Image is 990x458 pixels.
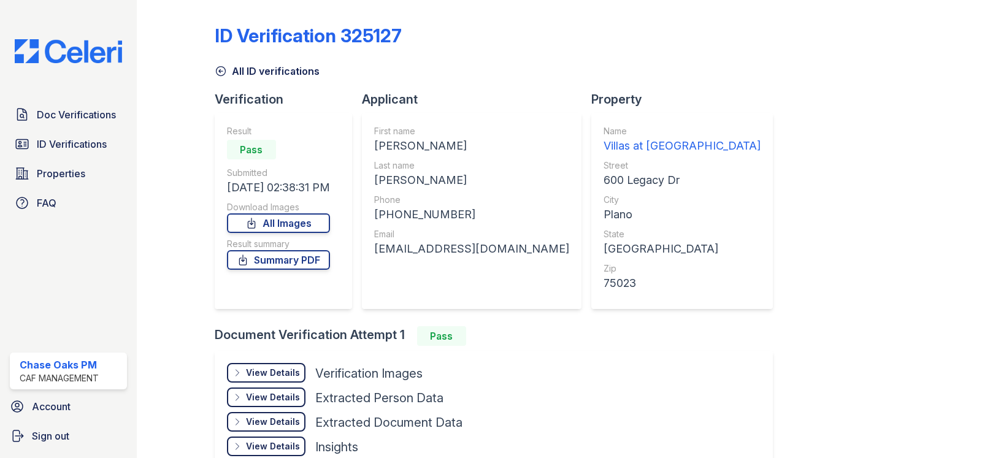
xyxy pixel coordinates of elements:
[604,125,761,155] a: Name Villas at [GEOGRAPHIC_DATA]
[604,125,761,137] div: Name
[374,228,569,240] div: Email
[5,39,132,63] img: CE_Logo_Blue-a8612792a0a2168367f1c8372b55b34899dd931a85d93a1a3d3e32e68fde9ad4.png
[227,140,276,159] div: Pass
[20,357,99,372] div: Chase Oaks PM
[10,102,127,127] a: Doc Verifications
[37,196,56,210] span: FAQ
[604,228,761,240] div: State
[417,326,466,346] div: Pass
[374,159,569,172] div: Last name
[604,206,761,223] div: Plano
[227,201,330,213] div: Download Images
[227,125,330,137] div: Result
[37,107,116,122] span: Doc Verifications
[5,394,132,419] a: Account
[604,194,761,206] div: City
[374,206,569,223] div: [PHONE_NUMBER]
[37,137,107,151] span: ID Verifications
[37,166,85,181] span: Properties
[374,125,569,137] div: First name
[227,179,330,196] div: [DATE] 02:38:31 PM
[246,440,300,452] div: View Details
[374,137,569,155] div: [PERSON_NAME]
[591,91,783,108] div: Property
[215,91,362,108] div: Verification
[227,238,330,250] div: Result summary
[374,194,569,206] div: Phone
[227,167,330,179] div: Submitted
[604,172,761,189] div: 600 Legacy Dr
[374,240,569,258] div: [EMAIL_ADDRESS][DOMAIN_NAME]
[604,262,761,275] div: Zip
[246,367,300,379] div: View Details
[215,25,402,47] div: ID Verification 325127
[10,161,127,186] a: Properties
[315,414,462,431] div: Extracted Document Data
[315,438,358,456] div: Insights
[604,137,761,155] div: Villas at [GEOGRAPHIC_DATA]
[10,132,127,156] a: ID Verifications
[362,91,591,108] div: Applicant
[215,326,783,346] div: Document Verification Attempt 1
[246,391,300,403] div: View Details
[315,389,443,406] div: Extracted Person Data
[374,172,569,189] div: [PERSON_NAME]
[246,416,300,428] div: View Details
[604,240,761,258] div: [GEOGRAPHIC_DATA]
[604,159,761,172] div: Street
[20,372,99,384] div: CAF Management
[5,424,132,448] a: Sign out
[315,365,423,382] div: Verification Images
[215,64,320,78] a: All ID verifications
[227,213,330,233] a: All Images
[32,399,71,414] span: Account
[10,191,127,215] a: FAQ
[604,275,761,292] div: 75023
[32,429,69,443] span: Sign out
[227,250,330,270] a: Summary PDF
